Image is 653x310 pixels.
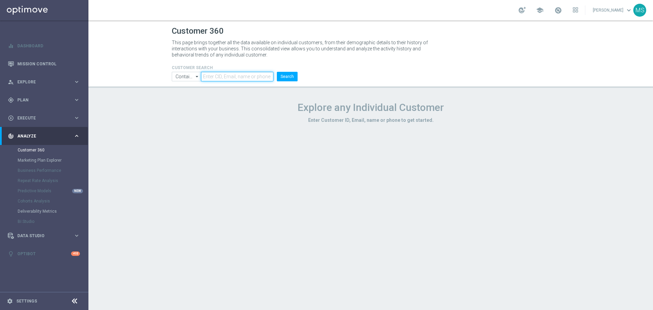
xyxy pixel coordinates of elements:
h3: Enter Customer ID, Email, name or phone to get started. [172,117,570,123]
button: track_changes Analyze keyboard_arrow_right [7,133,80,139]
i: keyboard_arrow_right [73,79,80,85]
span: Analyze [17,134,73,138]
div: Mission Control [8,55,80,73]
i: gps_fixed [8,97,14,103]
div: NEW [72,189,83,193]
div: Plan [8,97,73,103]
span: Plan [17,98,73,102]
div: Optibot [8,245,80,263]
i: person_search [8,79,14,85]
a: Customer 360 [18,147,71,153]
a: Marketing Plan Explorer [18,158,71,163]
h1: Explore any Individual Customer [172,101,570,114]
a: Settings [16,299,37,303]
a: Dashboard [17,37,80,55]
span: school [536,6,543,14]
i: keyboard_arrow_right [73,133,80,139]
i: keyboard_arrow_right [73,232,80,239]
span: keyboard_arrow_down [625,6,633,14]
div: +10 [71,251,80,256]
i: play_circle_outline [8,115,14,121]
p: This page brings together all the data available on individual customers, from their demographic ... [172,39,434,58]
button: equalizer Dashboard [7,43,80,49]
div: Cohorts Analysis [18,196,88,206]
button: play_circle_outline Execute keyboard_arrow_right [7,115,80,121]
input: Enter CID, Email, name or phone [201,72,273,81]
div: Marketing Plan Explorer [18,155,88,165]
span: Execute [17,116,73,120]
a: Optibot [17,245,71,263]
div: Analyze [8,133,73,139]
button: Search [277,72,298,81]
div: BI Studio [18,216,88,227]
button: lightbulb Optibot +10 [7,251,80,257]
div: Data Studio [8,233,73,239]
span: Explore [17,80,73,84]
button: person_search Explore keyboard_arrow_right [7,79,80,85]
div: Explore [8,79,73,85]
div: Execute [8,115,73,121]
i: arrow_drop_down [194,72,201,81]
i: settings [7,298,13,304]
div: MS [633,4,646,17]
span: Data Studio [17,234,73,238]
a: [PERSON_NAME]keyboard_arrow_down [592,5,633,15]
div: Dashboard [8,37,80,55]
div: Customer 360 [18,145,88,155]
a: Deliverability Metrics [18,209,71,214]
i: keyboard_arrow_right [73,115,80,121]
i: lightbulb [8,251,14,257]
i: equalizer [8,43,14,49]
div: Business Performance [18,165,88,176]
input: Contains [172,72,201,81]
h1: Customer 360 [172,26,570,36]
i: keyboard_arrow_right [73,97,80,103]
a: Mission Control [17,55,80,73]
button: Data Studio keyboard_arrow_right [7,233,80,239]
div: Repeat Rate Analysis [18,176,88,186]
div: Deliverability Metrics [18,206,88,216]
button: gps_fixed Plan keyboard_arrow_right [7,97,80,103]
button: Mission Control [7,61,80,67]
h4: CUSTOMER SEARCH [172,65,298,70]
i: track_changes [8,133,14,139]
div: Predictive Models [18,186,88,196]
